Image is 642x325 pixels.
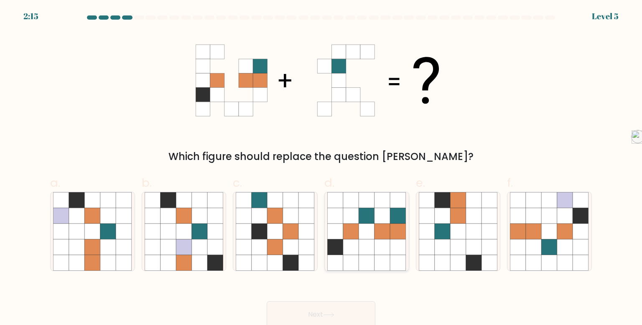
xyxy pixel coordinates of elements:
div: Level 5 [592,10,619,23]
span: f. [507,175,513,191]
div: 2:15 [23,10,38,23]
span: b. [142,175,152,191]
span: c. [233,175,242,191]
div: Which figure should replace the question [PERSON_NAME]? [55,149,587,164]
span: e. [416,175,425,191]
span: a. [50,175,60,191]
span: d. [324,175,334,191]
